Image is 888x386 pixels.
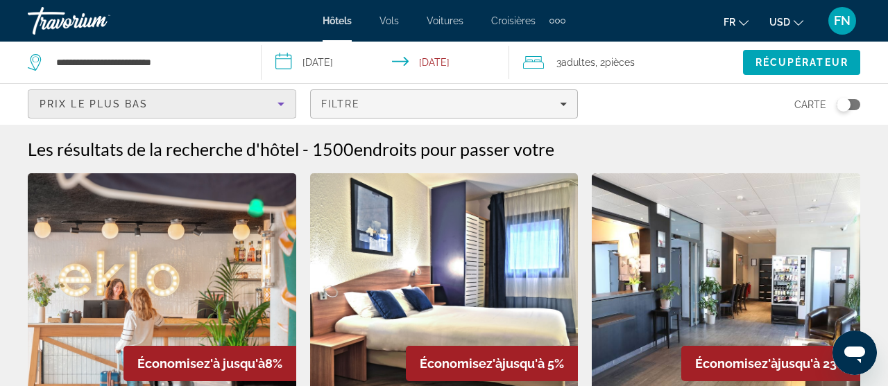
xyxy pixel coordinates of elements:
[406,346,578,381] div: jusqu'à 5%
[40,98,148,109] span: Prix le plus bas
[824,6,860,35] button: Menu de l'utilisateur
[832,331,877,375] iframe: Bouton de lancement de la fenêtre de messagerie
[28,3,166,39] a: Travorium
[321,98,361,109] span: Filtre
[137,356,265,371] span: Économisez'à jusqu'à
[769,12,803,32] button: Changer de devise
[310,89,579,119] button: Filtres
[561,57,595,68] span: Adultes
[794,95,826,114] span: Carte
[55,52,240,73] input: Rechercher la destination de l'hôtel
[549,10,565,32] button: Articles de navigation supplémentaires
[826,98,860,111] button: Toggle map
[605,57,635,68] span: Pièces
[556,53,595,72] span: 3
[834,14,851,28] span: FN
[695,356,778,371] span: Économisez'à
[323,15,352,26] a: Hôtels
[312,139,554,159] h2: 1500
[379,15,399,26] a: Vols
[509,42,743,83] button: Voyageurs: 3 adultes, 0 enfants
[769,17,790,28] span: USD
[420,356,502,371] span: Économisez'à
[40,96,284,112] mat-select: Trier par
[595,53,635,72] span: , 2
[28,139,299,159] h1: Les résultats de la recherche d'hôtel
[743,50,860,75] button: Recherche
[262,42,509,83] button: Sélectionnez check-in et sortie date
[724,12,749,32] button: Changer de langue
[755,57,848,68] span: Récupérateur
[491,15,536,26] a: Croisières
[427,15,463,26] a: Voitures
[302,139,309,159] span: -
[681,346,860,381] div: jusqu'à 23%
[354,139,554,159] span: endroits pour passer votre
[123,346,296,381] div: 8%
[724,17,735,28] span: fr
